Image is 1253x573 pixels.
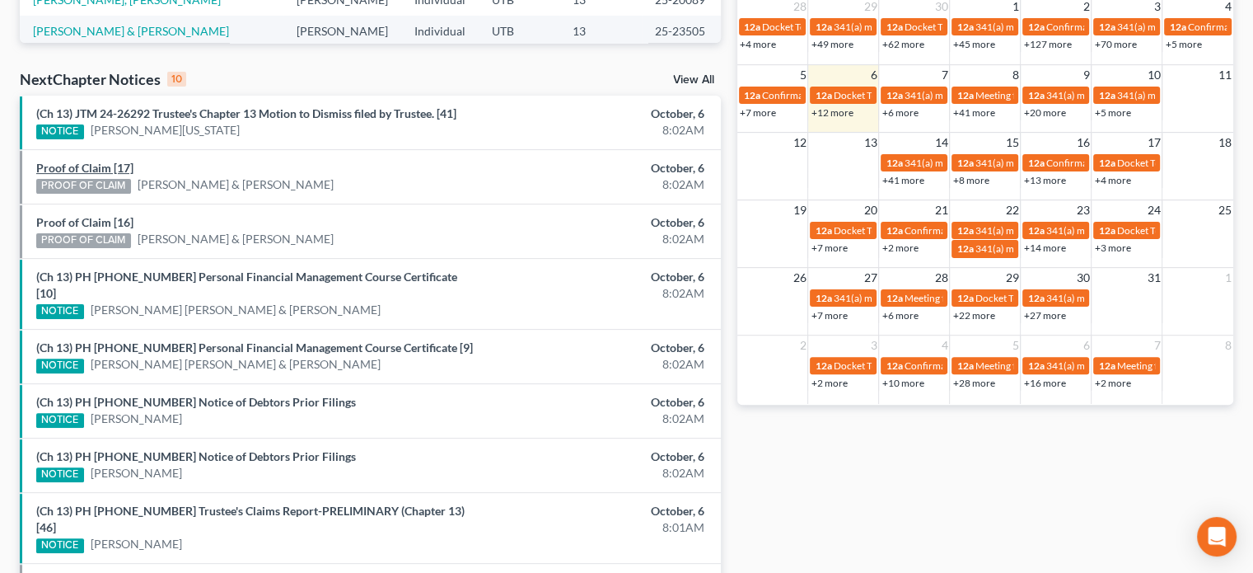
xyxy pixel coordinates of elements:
[975,157,1221,169] span: 341(a) meeting for [PERSON_NAME] & [PERSON_NAME]
[36,359,84,373] div: NOTICE
[833,292,1079,304] span: 341(a) meeting for [PERSON_NAME] & [PERSON_NAME]
[493,160,704,176] div: October, 6
[833,89,1068,101] span: Docket Text: for [PERSON_NAME] & [PERSON_NAME]
[36,395,356,409] a: (Ch 13) PH [PHONE_NUMBER] Notice of Debtors Prior Filings
[1045,157,1232,169] span: Confirmation hearing for [PERSON_NAME]
[493,122,704,139] div: 8:02AM
[493,411,704,427] div: 8:02AM
[1081,336,1091,355] span: 6
[493,356,704,373] div: 8:02AM
[956,242,973,255] span: 12a
[952,38,994,50] a: +45 more
[762,21,909,33] span: Docket Text: for [PERSON_NAME]
[1145,133,1162,153] span: 17
[956,89,973,101] span: 12a
[36,270,457,300] a: (Ch 13) PH [PHONE_NUMBER] Personal Financial Management Course Certificate [10]
[1074,268,1091,288] span: 30
[1217,200,1233,220] span: 25
[1003,200,1020,220] span: 22
[1094,38,1136,50] a: +70 more
[904,157,1063,169] span: 341(a) meeting for [PERSON_NAME]
[493,231,704,247] div: 8:02AM
[886,224,902,237] span: 12a
[91,465,182,481] a: [PERSON_NAME]
[1098,224,1115,237] span: 12a
[36,504,465,534] a: (Ch 13) PH [PHONE_NUMBER] Trustee's Claims Report-PRELIMINARY (Chapter 13) [46]
[138,231,334,247] a: [PERSON_NAME] & [PERSON_NAME]
[881,38,923,50] a: +62 more
[975,292,1209,304] span: Docket Text: for [PERSON_NAME] & [PERSON_NAME]
[881,309,918,322] a: +6 more
[881,377,923,389] a: +10 more
[1003,133,1020,153] span: 15
[1217,133,1233,153] span: 18
[975,21,1134,33] span: 341(a) meeting for [PERSON_NAME]
[811,106,853,119] a: +12 more
[1023,377,1065,389] a: +16 more
[33,24,229,38] a: [PERSON_NAME] & [PERSON_NAME]
[1165,38,1201,50] a: +5 more
[886,21,902,33] span: 12a
[91,536,182,552] a: [PERSON_NAME]
[862,200,878,220] span: 20
[1027,292,1044,304] span: 12a
[1003,268,1020,288] span: 29
[881,106,918,119] a: +6 more
[762,89,951,101] span: Confirmation Hearing for [PERSON_NAME]
[1223,336,1233,355] span: 8
[791,268,807,288] span: 26
[956,157,973,169] span: 12a
[1098,21,1115,33] span: 12a
[939,65,949,85] span: 7
[36,413,84,428] div: NOTICE
[167,72,186,87] div: 10
[1116,359,1246,372] span: Meeting for [PERSON_NAME]
[811,309,847,322] a: +7 more
[811,38,853,50] a: +49 more
[744,89,760,101] span: 12a
[886,292,902,304] span: 12a
[868,65,878,85] span: 6
[493,269,704,285] div: October, 6
[833,21,992,33] span: 341(a) meeting for [PERSON_NAME]
[1094,174,1130,186] a: +4 more
[642,16,721,46] td: 25-23505
[1074,133,1091,153] span: 16
[815,224,831,237] span: 12a
[1145,200,1162,220] span: 24
[740,106,776,119] a: +7 more
[1094,106,1130,119] a: +5 more
[933,133,949,153] span: 14
[138,176,334,193] a: [PERSON_NAME] & [PERSON_NAME]
[493,214,704,231] div: October, 6
[791,200,807,220] span: 19
[975,89,1104,101] span: Meeting for [PERSON_NAME]
[1045,224,1204,237] span: 341(a) meeting for [PERSON_NAME]
[36,538,84,553] div: NOTICE
[493,465,704,481] div: 8:02AM
[904,21,1051,33] span: Docket Text: for [PERSON_NAME]
[493,340,704,356] div: October, 6
[868,336,878,355] span: 3
[881,174,923,186] a: +41 more
[673,74,714,86] a: View All
[36,179,131,194] div: PROOF OF CLAIM
[36,341,473,355] a: (Ch 13) PH [PHONE_NUMBER] Personal Financial Management Course Certificate [9]
[401,16,479,46] td: Individual
[283,16,401,46] td: [PERSON_NAME]
[1023,242,1065,254] a: +14 more
[1169,21,1185,33] span: 12a
[493,176,704,193] div: 8:02AM
[939,336,949,355] span: 4
[862,133,878,153] span: 13
[91,302,381,318] a: [PERSON_NAME] [PERSON_NAME] & [PERSON_NAME]
[1217,65,1233,85] span: 11
[1023,309,1065,322] a: +27 more
[952,309,994,322] a: +22 more
[933,200,949,220] span: 21
[1027,359,1044,372] span: 12a
[479,16,559,46] td: UTB
[1023,174,1065,186] a: +13 more
[1023,106,1065,119] a: +20 more
[815,292,831,304] span: 12a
